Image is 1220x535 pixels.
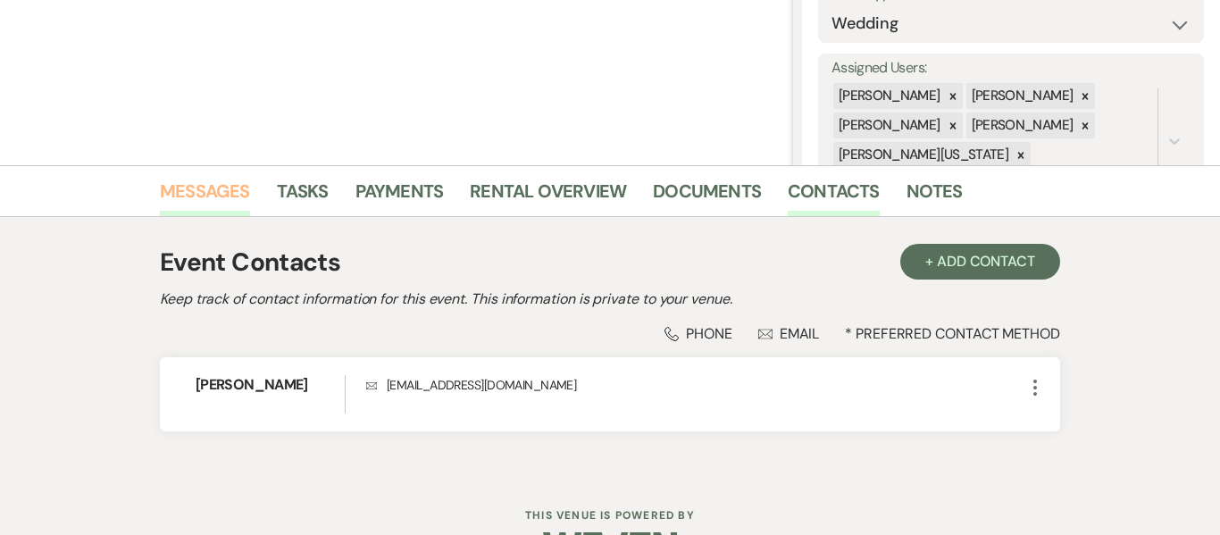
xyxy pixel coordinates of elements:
[160,288,1060,310] h2: Keep track of contact information for this event. This information is private to your venue.
[833,142,1011,168] div: [PERSON_NAME][US_STATE]
[966,83,1076,109] div: [PERSON_NAME]
[664,324,732,343] div: Phone
[831,55,1191,81] label: Assigned Users:
[470,177,626,216] a: Rental Overview
[833,83,943,109] div: [PERSON_NAME]
[160,244,340,281] h1: Event Contacts
[355,177,444,216] a: Payments
[160,324,1060,343] div: * Preferred Contact Method
[788,177,880,216] a: Contacts
[160,177,250,216] a: Messages
[196,375,345,395] h6: [PERSON_NAME]
[277,177,329,216] a: Tasks
[833,113,943,138] div: [PERSON_NAME]
[653,177,761,216] a: Documents
[900,244,1060,280] button: + Add Contact
[366,375,1024,395] p: [EMAIL_ADDRESS][DOMAIN_NAME]
[966,113,1076,138] div: [PERSON_NAME]
[758,324,820,343] div: Email
[907,177,963,216] a: Notes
